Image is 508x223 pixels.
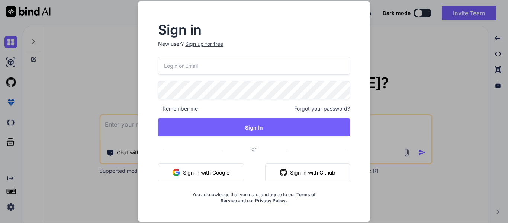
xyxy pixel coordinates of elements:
img: google [173,169,180,176]
input: Login or Email [158,57,350,75]
button: Sign In [158,118,350,136]
div: Sign up for free [185,40,223,48]
span: Forgot your password? [294,105,350,112]
a: Terms of Service [221,192,316,203]
span: Remember me [158,105,198,112]
a: Privacy Policy. [255,198,287,203]
button: Sign in with Github [265,163,350,181]
img: github [280,169,287,176]
h2: Sign in [158,24,350,36]
div: You acknowledge that you read, and agree to our and our [190,187,318,204]
p: New user? [158,40,350,57]
span: or [222,140,286,158]
button: Sign in with Google [158,163,244,181]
